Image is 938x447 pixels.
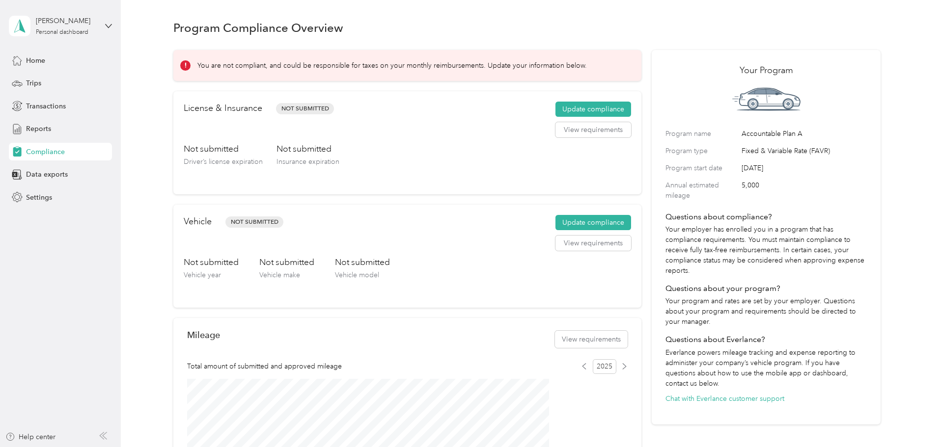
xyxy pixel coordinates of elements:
[36,16,97,26] div: [PERSON_NAME]
[184,143,263,155] h3: Not submitted
[742,180,867,201] span: 5,000
[259,256,314,268] h3: Not submitted
[742,146,867,156] span: Fixed & Variable Rate (FAVR)
[883,392,938,447] iframe: Everlance-gr Chat Button Frame
[665,211,867,223] h4: Questions about compliance?
[259,271,300,279] span: Vehicle make
[665,64,867,77] h2: Your Program
[184,158,263,166] span: Driver’s license expiration
[26,124,51,134] span: Reports
[276,143,339,155] h3: Not submitted
[276,158,339,166] span: Insurance expiration
[26,192,52,203] span: Settings
[665,394,784,404] button: Chat with Everlance customer support
[665,224,867,276] p: Your employer has enrolled you in a program that has compliance requirements. You must maintain c...
[742,163,867,173] span: [DATE]
[187,361,342,371] span: Total amount of submitted and approved mileage
[665,283,867,294] h4: Questions about your program?
[276,103,334,114] span: Not Submitted
[555,122,631,138] button: View requirements
[36,29,88,35] div: Personal dashboard
[26,78,41,88] span: Trips
[26,55,45,66] span: Home
[555,102,631,117] button: Update compliance
[335,256,390,268] h3: Not submitted
[665,347,867,389] p: Everlance powers mileage tracking and expense reporting to administer your company’s vehicle prog...
[555,331,628,348] button: View requirements
[665,146,738,156] label: Program type
[665,163,738,173] label: Program start date
[184,271,221,279] span: Vehicle year
[335,271,379,279] span: Vehicle model
[184,102,262,115] h2: License & Insurance
[665,334,867,345] h4: Questions about Everlance?
[555,236,631,251] button: View requirements
[184,256,239,268] h3: Not submitted
[665,296,867,327] p: Your program and rates are set by your employer. Questions about your program and requirements sh...
[26,101,66,111] span: Transactions
[26,169,68,180] span: Data exports
[5,432,55,442] button: Help center
[742,129,867,139] span: Accountable Plan A
[665,129,738,139] label: Program name
[184,215,212,228] h2: Vehicle
[26,147,65,157] span: Compliance
[593,359,616,374] span: 2025
[225,216,283,228] span: Not Submitted
[187,330,220,340] h2: Mileage
[665,180,738,201] label: Annual estimated mileage
[197,60,587,71] p: You are not compliant, and could be responsible for taxes on your monthly reimbursements. Update ...
[555,215,631,231] button: Update compliance
[173,23,343,33] h1: Program Compliance Overview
